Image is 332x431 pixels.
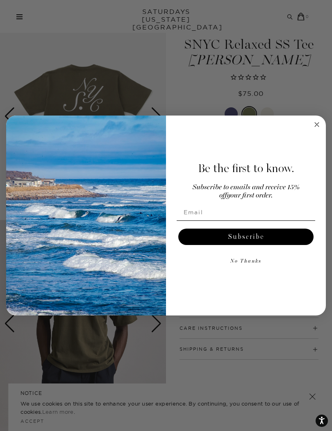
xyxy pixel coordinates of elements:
button: No Thanks [177,253,315,270]
span: off [219,192,227,199]
input: Email [177,204,315,220]
button: Close dialog [312,120,322,129]
span: your first order. [227,192,273,199]
button: Subscribe [178,229,314,245]
span: Subscribe to emails and receive 15% [193,184,300,191]
img: underline [177,220,315,221]
span: Be the first to know. [198,161,294,175]
img: 125c788d-000d-4f3e-b05a-1b92b2a23ec9.jpeg [6,116,166,315]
